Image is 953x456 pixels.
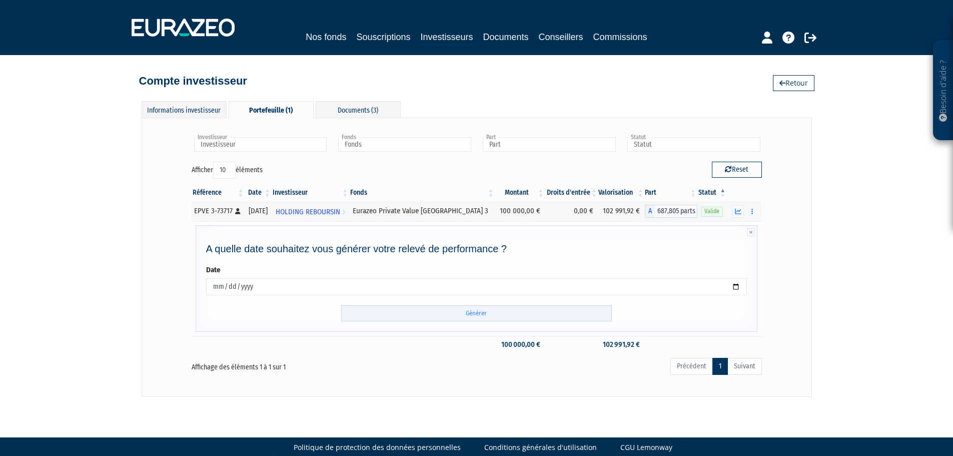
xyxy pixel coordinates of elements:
th: Date: activer pour trier la colonne par ordre croissant [245,184,272,201]
div: [DATE] [249,206,268,216]
p: Besoin d'aide ? [937,46,949,136]
div: Affichage des éléments 1 à 1 sur 1 [192,357,421,373]
th: Référence : activer pour trier la colonne par ordre croissant [192,184,245,201]
th: Fonds: activer pour trier la colonne par ordre croissant [349,184,495,201]
a: Documents [483,30,529,44]
div: A - Eurazeo Private Value Europe 3 [645,205,697,218]
i: [Français] Personne physique [235,208,241,214]
span: HOLDING REBOURSIN [276,203,340,221]
a: 1 [712,358,728,375]
div: Portefeuille (1) [229,101,314,118]
label: Date [206,265,221,275]
div: Eurazeo Private Value [GEOGRAPHIC_DATA] 3 [353,206,491,216]
th: Valorisation: activer pour trier la colonne par ordre croissant [598,184,645,201]
th: Droits d'entrée: activer pour trier la colonne par ordre croissant [545,184,598,201]
img: 1732889491-logotype_eurazeo_blanc_rvb.png [132,19,235,37]
td: 102 991,92 € [598,201,645,221]
div: EPVE 3-73717 [194,206,242,216]
a: Commissions [593,30,647,44]
td: 102 991,92 € [598,336,645,353]
a: Conseillers [539,30,583,44]
input: Générer [341,305,612,322]
h4: A quelle date souhaitez vous générer votre relevé de performance ? [206,243,747,254]
h4: Compte investisseur [139,75,247,87]
div: Documents (3) [316,101,401,118]
th: Statut : activer pour trier la colonne par ordre d&eacute;croissant [697,184,727,201]
a: CGU Lemonway [620,442,672,452]
td: 100 000,00 € [495,336,545,353]
span: A [645,205,655,218]
i: Voir l'investisseur [342,203,345,221]
span: 687,805 parts [655,205,697,218]
a: Politique de protection des données personnelles [294,442,461,452]
select: Afficheréléments [213,162,236,179]
a: HOLDING REBOURSIN [272,201,349,221]
th: Investisseur: activer pour trier la colonne par ordre croissant [272,184,349,201]
th: Part: activer pour trier la colonne par ordre croissant [645,184,697,201]
div: Informations investisseur [142,101,227,118]
a: Nos fonds [306,30,346,44]
td: 0,00 € [545,201,598,221]
button: Reset [712,162,762,178]
td: 100 000,00 € [495,201,545,221]
a: Souscriptions [356,30,410,44]
a: Retour [773,75,814,91]
span: Valide [701,207,723,216]
a: Conditions générales d'utilisation [484,442,597,452]
th: Montant: activer pour trier la colonne par ordre croissant [495,184,545,201]
label: Afficher éléments [192,162,263,179]
a: Investisseurs [420,30,473,46]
